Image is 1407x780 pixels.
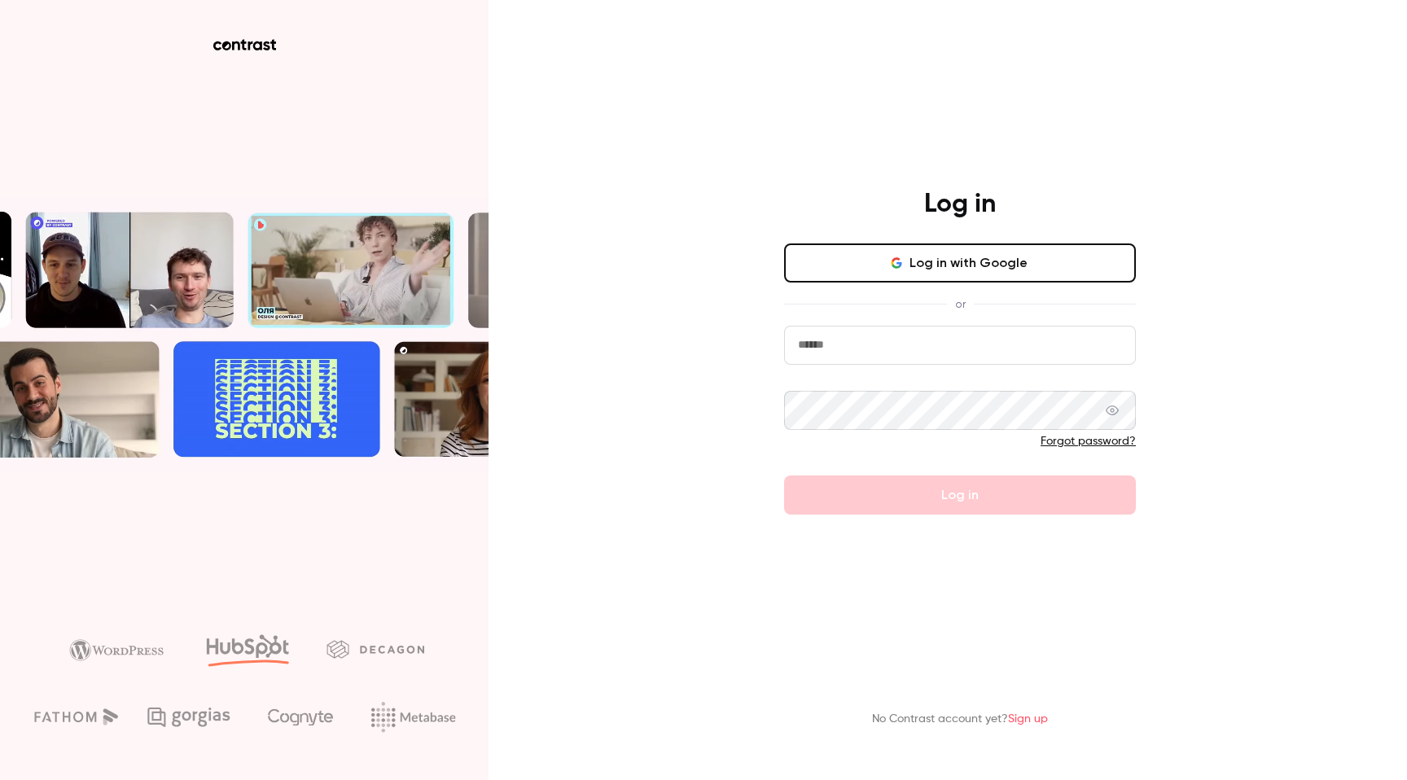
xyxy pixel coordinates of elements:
[947,296,974,313] span: or
[1008,713,1048,725] a: Sign up
[327,640,424,658] img: decagon
[784,243,1136,283] button: Log in with Google
[924,188,996,221] h4: Log in
[1041,436,1136,447] a: Forgot password?
[872,711,1048,728] p: No Contrast account yet?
